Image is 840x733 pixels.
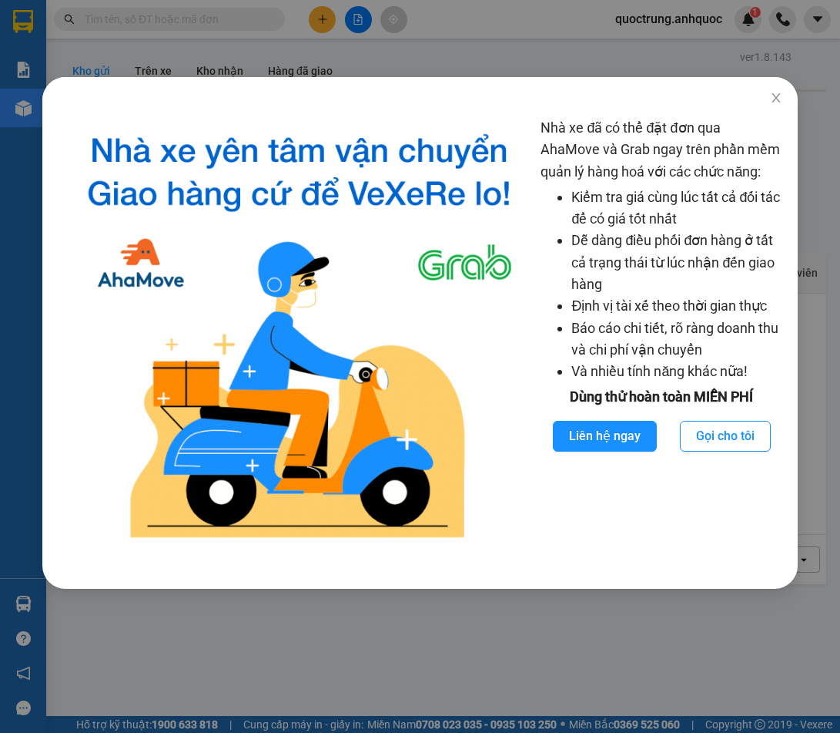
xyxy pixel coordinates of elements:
li: Báo cáo chi tiết, rõ ràng doanh thu và chi phí vận chuyển [571,318,782,361]
button: Liên hệ ngay [553,421,657,452]
div: Dùng thử hoàn toàn MIỄN PHÍ [540,386,782,408]
span: close [770,92,782,104]
li: Định vị tài xế theo thời gian thực [571,295,782,317]
span: Liên hệ ngay [569,426,641,446]
span: Gọi cho tôi [696,426,755,446]
img: logo [70,117,529,550]
li: Và nhiều tính năng khác nữa! [571,361,782,382]
button: Close [755,77,798,120]
li: Dễ dàng điều phối đơn hàng ở tất cả trạng thái từ lúc nhận đến giao hàng [571,230,782,295]
button: Gọi cho tôi [680,421,771,452]
li: Kiểm tra giá cùng lúc tất cả đối tác để có giá tốt nhất [571,187,782,230]
div: Nhà xe đã có thể đặt đơn qua AhaMove và Grab ngay trên phần mềm quản lý hàng hoá với các chức năng: [540,117,782,550]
